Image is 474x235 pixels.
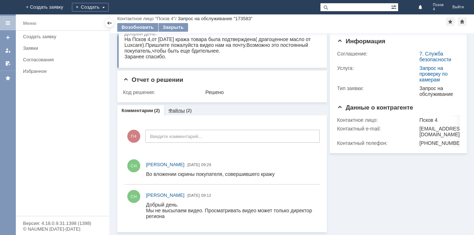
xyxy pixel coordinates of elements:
[186,108,192,113] div: (2)
[168,108,185,113] a: Файлы
[337,85,418,91] div: Тип заявки:
[146,162,184,167] span: [PERSON_NAME]
[146,161,184,168] a: [PERSON_NAME]
[23,34,105,39] div: Создать заявку
[105,19,114,27] div: Скрыть меню
[2,58,14,69] a: Мои согласования
[337,38,385,45] span: Информация
[23,19,36,28] div: Меню
[337,126,418,132] div: Контактный e-mail:
[117,16,178,21] div: /
[20,43,108,54] a: Заявки
[419,65,448,83] a: Запрос на проверку по камерам
[433,7,444,12] span: 4
[337,51,418,57] div: Соглашение:
[23,68,97,74] div: Избранное
[419,140,465,146] div: [PHONE_NUMBER]
[419,85,457,97] div: Запрос на обслуживание
[117,16,175,21] a: Контактное лицо "Псков 4"
[337,117,418,123] div: Контактное лицо:
[20,31,108,42] a: Создать заявку
[146,192,184,198] span: [PERSON_NAME]
[127,130,140,143] span: П4
[2,32,14,43] a: Создать заявку
[201,163,211,167] span: 09:29
[337,65,418,71] div: Услуга:
[446,17,455,26] div: Добавить в избранное
[123,89,204,95] div: Код решения:
[154,108,160,113] div: (2)
[419,117,465,123] div: Псков 4
[201,193,211,198] span: 09:12
[187,163,200,167] span: [DATE]
[72,3,109,12] div: Создать
[123,76,183,83] span: Отчет о решении
[23,45,105,51] div: Заявки
[205,89,318,95] div: Решено
[2,45,14,56] a: Мои заявки
[23,57,105,62] div: Согласования
[391,3,398,10] span: Расширенный поиск
[23,227,102,231] div: © NAUMEN [DATE]-[DATE]
[23,221,102,226] div: Версия: 4.18.0.9.31.1398 (1398)
[146,192,184,199] a: [PERSON_NAME]
[20,54,108,65] a: Согласования
[122,108,153,113] a: Комментарии
[187,193,200,198] span: [DATE]
[419,51,451,62] a: 7. Служба безопасности
[458,17,466,26] div: Сделать домашней страницей
[419,126,465,137] div: [EMAIL_ADDRESS][DOMAIN_NAME]
[337,104,413,111] span: Данные о контрагенте
[433,3,444,7] span: Псков
[178,16,252,21] div: Запрос на обслуживание "173583"
[337,140,418,146] div: Контактный телефон:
